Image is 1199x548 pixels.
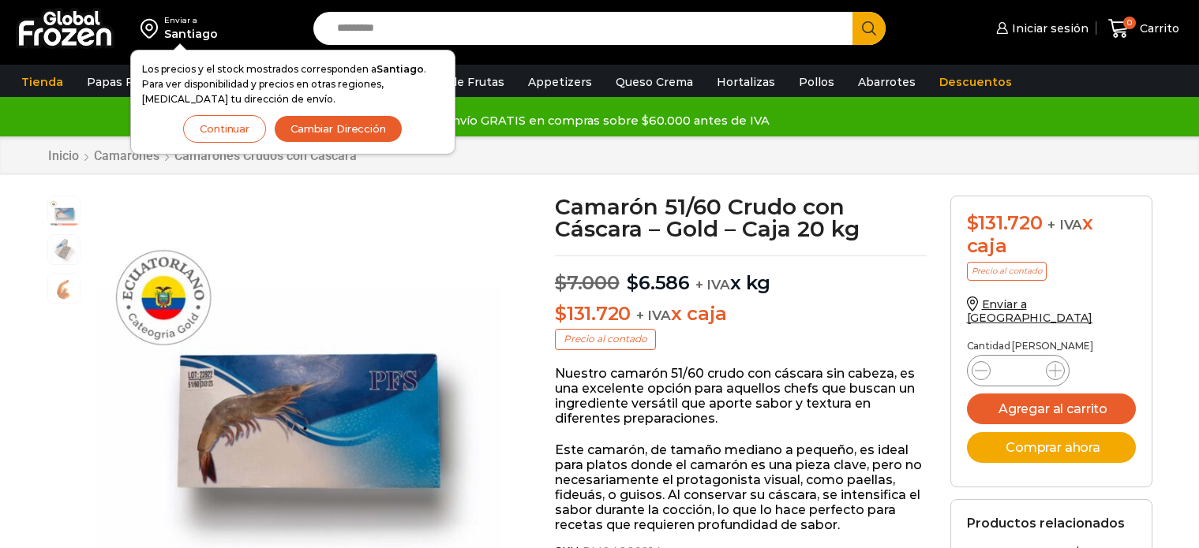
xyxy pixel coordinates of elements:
button: Agregar al carrito [967,393,1136,424]
a: Camarones [93,148,160,163]
a: Appetizers [520,67,600,97]
p: Cantidad [PERSON_NAME] [967,341,1136,352]
p: Este camarón, de tamaño mediano a pequeño, es ideal para platos donde el camarón es una pieza cla... [555,442,927,533]
span: $ [967,211,979,234]
nav: Breadcrumb [47,148,358,163]
a: Camarones Crudos con Cáscara [174,148,358,163]
p: Los precios y el stock mostrados corresponden a . Para ver disponibilidad y precios en otras regi... [142,62,444,107]
span: + IVA [695,277,730,293]
a: Tienda [13,67,71,97]
span: $ [627,271,639,294]
button: Cambiar Dirección [274,115,403,143]
a: Hortalizas [709,67,783,97]
a: Descuentos [931,67,1020,97]
bdi: 6.586 [627,271,690,294]
span: camaron-con-cascara [48,274,80,305]
span: Caja camarón [48,235,80,267]
h1: Camarón 51/60 Crudo con Cáscara – Gold – Caja 20 kg [555,196,927,240]
span: $ [555,302,567,325]
p: Nuestro camarón 51/60 crudo con cáscara sin cabeza, es una excelente opción para aquellos chefs q... [555,366,927,427]
bdi: 131.720 [967,211,1043,234]
span: + IVA [1047,217,1082,233]
p: x caja [555,303,927,326]
div: Santiago [164,26,218,42]
span: 0 [1123,17,1136,29]
a: Enviar a [GEOGRAPHIC_DATA] [967,297,1093,325]
a: Queso Crema [608,67,701,97]
a: 0 Carrito [1104,10,1183,47]
input: Product quantity [1003,360,1033,382]
bdi: 7.000 [555,271,620,294]
strong: Santiago [377,63,424,75]
a: Iniciar sesión [992,13,1088,44]
img: address-field-icon.svg [141,15,164,42]
div: Enviar a [164,15,218,26]
a: Inicio [47,148,80,163]
span: $ [555,271,567,294]
p: Precio al contado [967,262,1047,281]
span: Iniciar sesión [1008,21,1088,36]
p: Precio al contado [555,329,656,349]
div: x caja [967,212,1136,258]
span: + IVA [636,308,671,323]
a: Papas Fritas [79,67,167,97]
span: camarón ecuatoriano [48,196,80,228]
button: Comprar ahora [967,432,1136,463]
p: x kg [555,255,927,295]
span: Carrito [1136,21,1179,36]
a: Pollos [791,67,842,97]
a: Pulpa de Frutas [406,67,512,97]
bdi: 131.720 [555,302,631,325]
a: Abarrotes [850,67,924,97]
button: Continuar [183,115,266,143]
h2: Productos relacionados [967,516,1125,531]
button: Search button [852,12,886,45]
